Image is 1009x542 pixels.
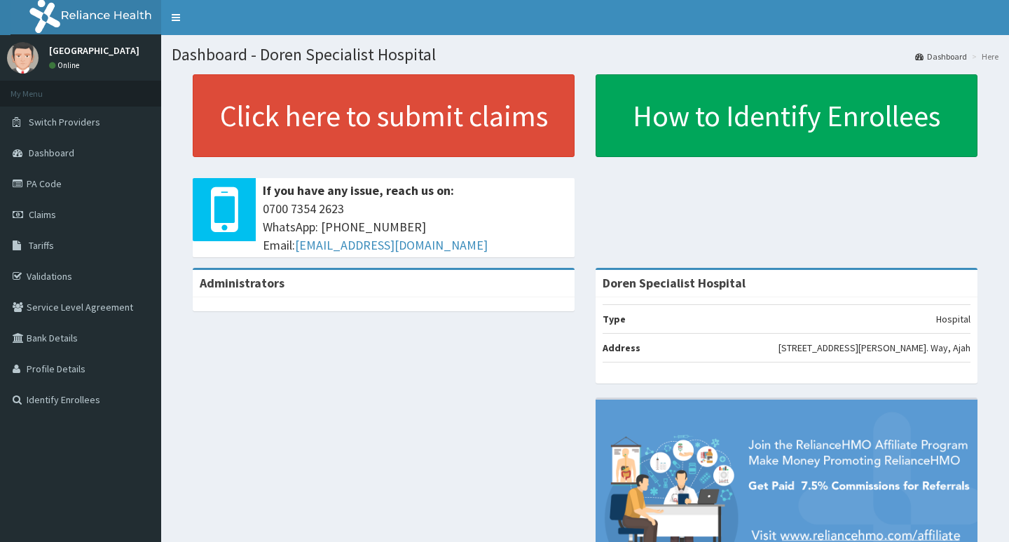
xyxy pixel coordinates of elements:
[603,313,626,325] b: Type
[7,42,39,74] img: User Image
[295,237,488,253] a: [EMAIL_ADDRESS][DOMAIN_NAME]
[193,74,575,157] a: Click here to submit claims
[49,60,83,70] a: Online
[172,46,998,64] h1: Dashboard - Doren Specialist Hospital
[968,50,998,62] li: Here
[596,74,977,157] a: How to Identify Enrollees
[29,208,56,221] span: Claims
[915,50,967,62] a: Dashboard
[263,182,454,198] b: If you have any issue, reach us on:
[603,275,746,291] strong: Doren Specialist Hospital
[263,200,568,254] span: 0700 7354 2623 WhatsApp: [PHONE_NUMBER] Email:
[29,239,54,252] span: Tariffs
[49,46,139,55] p: [GEOGRAPHIC_DATA]
[603,341,640,354] b: Address
[29,147,74,159] span: Dashboard
[29,116,100,128] span: Switch Providers
[778,341,970,355] p: [STREET_ADDRESS][PERSON_NAME]. Way, Ajah
[200,275,284,291] b: Administrators
[936,312,970,326] p: Hospital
